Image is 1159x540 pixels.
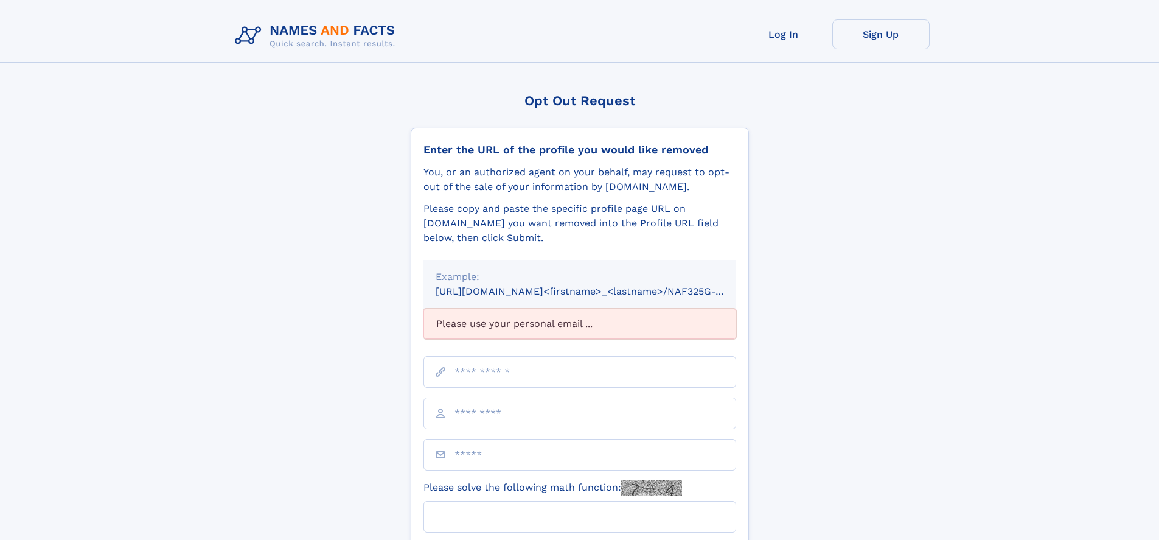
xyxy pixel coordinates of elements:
div: Please use your personal email ... [423,309,736,339]
a: Sign Up [832,19,930,49]
div: You, or an authorized agent on your behalf, may request to opt-out of the sale of your informatio... [423,165,736,194]
div: Please copy and paste the specific profile page URL on [DOMAIN_NAME] you want removed into the Pr... [423,202,736,245]
div: Opt Out Request [411,93,749,108]
div: Enter the URL of the profile you would like removed [423,143,736,156]
img: Logo Names and Facts [230,19,405,52]
small: [URL][DOMAIN_NAME]<firstname>_<lastname>/NAF325G-xxxxxxxx [436,286,759,297]
div: Example: [436,270,724,284]
label: Please solve the following math function: [423,480,682,496]
a: Log In [735,19,832,49]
